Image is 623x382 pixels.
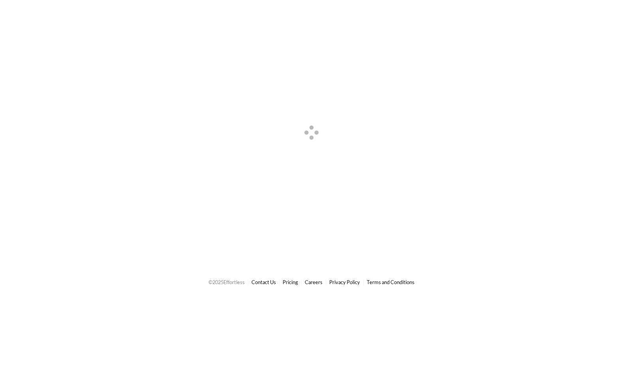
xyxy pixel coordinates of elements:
[251,279,276,285] a: Contact Us
[283,279,298,285] a: Pricing
[208,279,245,285] span: © 2025 Effortless
[367,279,415,285] a: Terms and Conditions
[329,279,360,285] a: Privacy Policy
[305,279,323,285] a: Careers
